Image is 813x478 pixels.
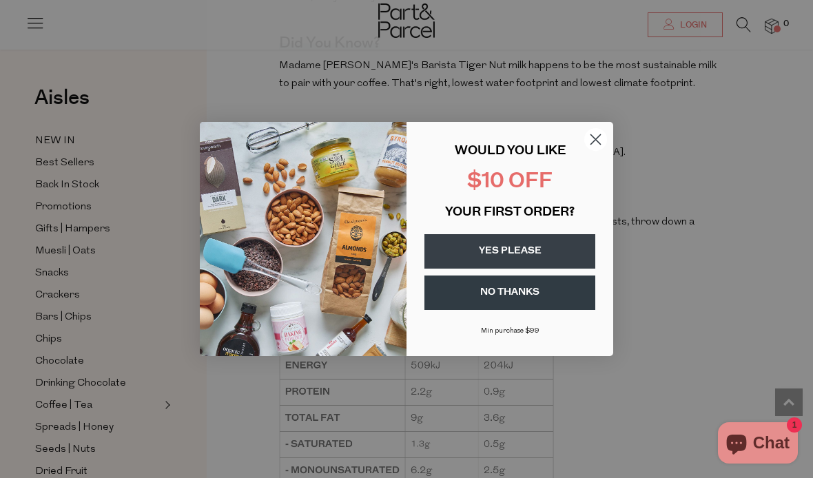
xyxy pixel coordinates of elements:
[455,145,566,158] span: WOULD YOU LIKE
[584,127,608,152] button: Close dialog
[714,422,802,467] inbox-online-store-chat: Shopify online store chat
[445,207,575,219] span: YOUR FIRST ORDER?
[424,276,595,310] button: NO THANKS
[200,122,406,356] img: 43fba0fb-7538-40bc-babb-ffb1a4d097bc.jpeg
[481,327,539,335] span: Min purchase $99
[424,234,595,269] button: YES PLEASE
[467,172,553,193] span: $10 OFF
